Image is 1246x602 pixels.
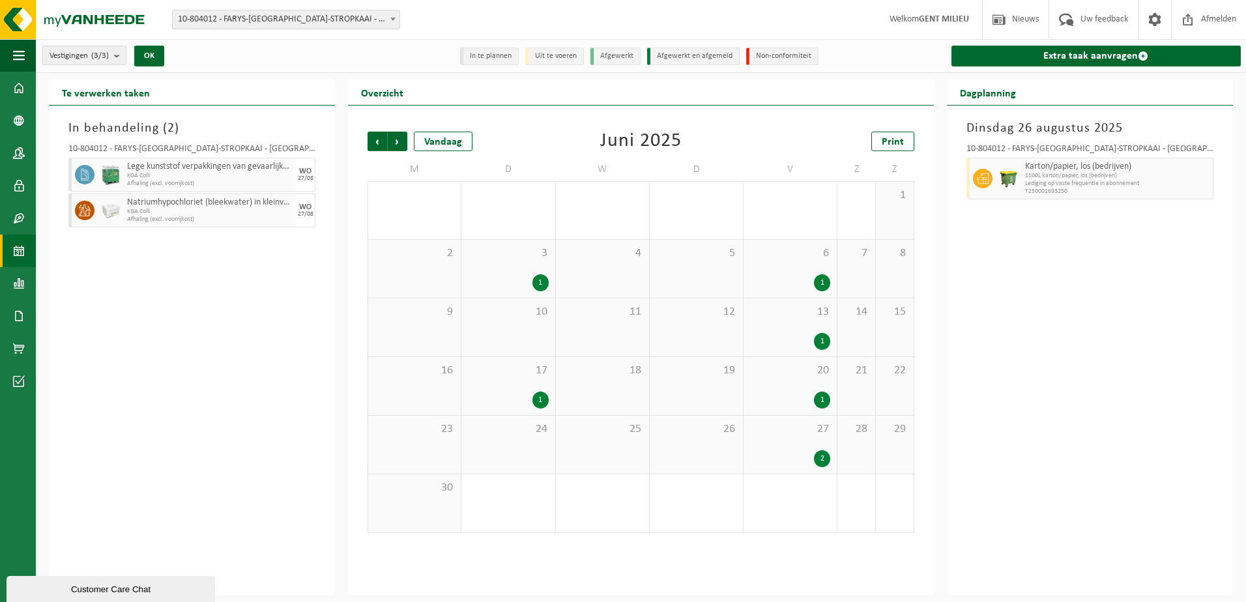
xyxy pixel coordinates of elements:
[127,216,293,223] span: Afhaling (excl. voorrijkost)
[461,158,555,181] td: D
[882,422,907,437] span: 29
[966,119,1213,138] h3: Dinsdag 26 augustus 2025
[814,392,830,408] div: 1
[468,246,548,261] span: 3
[1025,180,1210,188] span: Lediging op vaste frequentie in abonnement
[562,246,643,261] span: 4
[656,305,736,319] span: 12
[750,246,830,261] span: 6
[882,305,907,319] span: 15
[556,158,650,181] td: W
[127,162,293,172] span: Lege kunststof verpakkingen van gevaarlijke stoffen
[844,422,869,437] span: 28
[814,274,830,291] div: 1
[882,246,907,261] span: 8
[468,305,548,319] span: 10
[68,145,315,158] div: 10-804012 - FARYS-[GEOGRAPHIC_DATA]-STROPKAAI - [GEOGRAPHIC_DATA]
[600,132,682,151] div: Juni 2025
[750,422,830,437] span: 27
[919,14,969,24] strong: GENT MILIEU
[590,48,641,65] li: Afgewerkt
[375,246,454,261] span: 2
[298,175,313,182] div: 27/08
[882,188,907,203] span: 1
[746,48,819,65] li: Non-conformiteit
[999,169,1019,188] img: WB-1100-HPE-GN-50
[299,167,311,175] div: WO
[562,364,643,378] span: 18
[91,51,109,60] count: (3/3)
[368,132,387,151] span: Vorige
[814,333,830,350] div: 1
[656,422,736,437] span: 26
[173,10,399,29] span: 10-804012 - FARYS-GENT-STROPKAAI - GENT
[172,10,400,29] span: 10-804012 - FARYS-GENT-STROPKAAI - GENT
[375,481,454,495] span: 30
[871,132,914,151] a: Print
[1025,172,1210,180] span: 1100L karton/papier, los (bedrijven)
[375,422,454,437] span: 23
[49,79,163,105] h2: Te verwerken taken
[750,364,830,378] span: 20
[744,158,837,181] td: V
[414,132,472,151] div: Vandaag
[42,46,126,65] button: Vestigingen(3/3)
[388,132,407,151] span: Volgende
[127,180,293,188] span: Afhaling (excl. voorrijkost)
[750,305,830,319] span: 13
[525,48,584,65] li: Uit te voeren
[348,79,416,105] h2: Overzicht
[101,201,121,220] img: PB-LB-0680-HPE-GY-02
[882,137,904,147] span: Print
[844,246,869,261] span: 7
[299,203,311,211] div: WO
[647,48,740,65] li: Afgewerkt en afgemeld
[368,158,461,181] td: M
[532,274,549,291] div: 1
[375,364,454,378] span: 16
[844,305,869,319] span: 14
[1025,162,1210,172] span: Karton/papier, los (bedrijven)
[468,364,548,378] span: 17
[101,164,121,186] img: PB-HB-1400-HPE-GN-11
[814,450,830,467] div: 2
[837,158,876,181] td: Z
[298,211,313,218] div: 27/08
[127,197,293,208] span: Natriumhypochloriet (bleekwater) in kleinverpakking
[1025,188,1210,195] span: T250001693250
[134,46,164,66] button: OK
[375,305,454,319] span: 9
[127,208,293,216] span: KGA Colli
[656,364,736,378] span: 19
[532,392,549,408] div: 1
[966,145,1213,158] div: 10-804012 - FARYS-[GEOGRAPHIC_DATA]-STROPKAAI - [GEOGRAPHIC_DATA]
[844,364,869,378] span: 21
[167,122,175,135] span: 2
[882,364,907,378] span: 22
[562,305,643,319] span: 11
[947,79,1029,105] h2: Dagplanning
[68,119,315,138] h3: In behandeling ( )
[562,422,643,437] span: 25
[951,46,1241,66] a: Extra taak aanvragen
[876,158,914,181] td: Z
[7,573,218,602] iframe: chat widget
[656,246,736,261] span: 5
[50,46,109,66] span: Vestigingen
[127,172,293,180] span: KGA Colli
[468,422,548,437] span: 24
[460,48,519,65] li: In te plannen
[650,158,744,181] td: D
